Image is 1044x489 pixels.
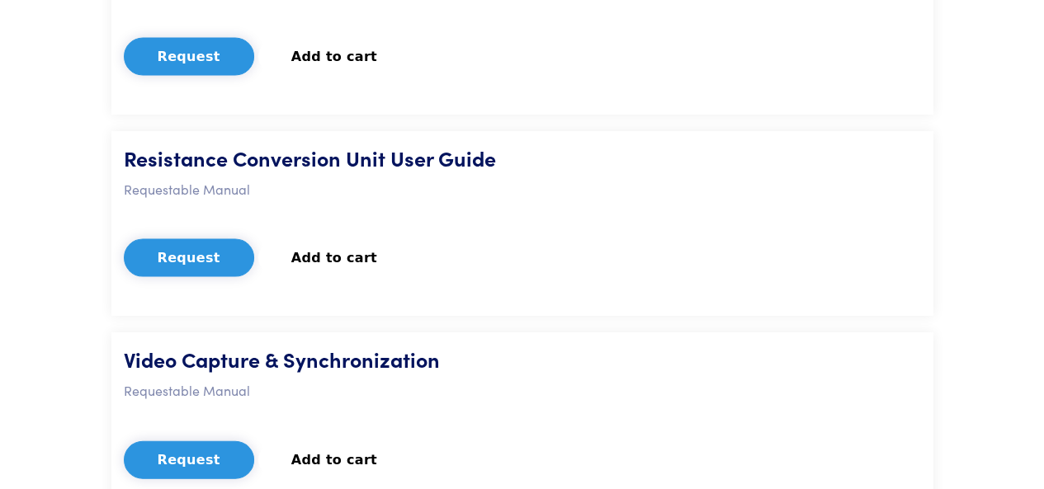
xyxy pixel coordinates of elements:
p: Requestable Manual [124,179,921,200]
h5: Video Capture & Synchronization [124,345,921,374]
p: Requestable Manual [124,380,921,402]
button: Request [124,239,254,277]
h5: Resistance Conversion Unit User Guide [124,143,921,172]
button: Request [124,38,254,76]
button: Add to cart [258,39,410,75]
button: Request [124,441,254,479]
button: Add to cart [258,240,410,276]
button: Add to cart [258,442,410,478]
